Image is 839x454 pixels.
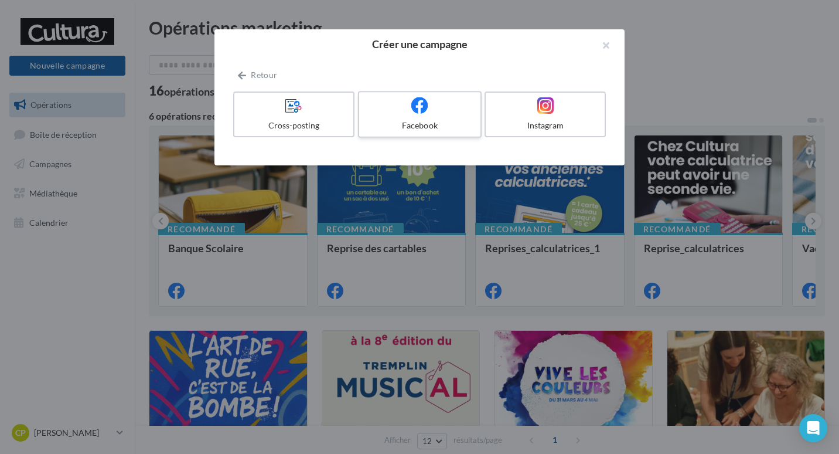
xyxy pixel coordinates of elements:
[799,414,827,442] div: Open Intercom Messenger
[490,120,600,131] div: Instagram
[239,120,349,131] div: Cross-posting
[233,68,282,82] button: Retour
[364,120,475,131] div: Facebook
[233,39,606,49] h2: Créer une campagne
